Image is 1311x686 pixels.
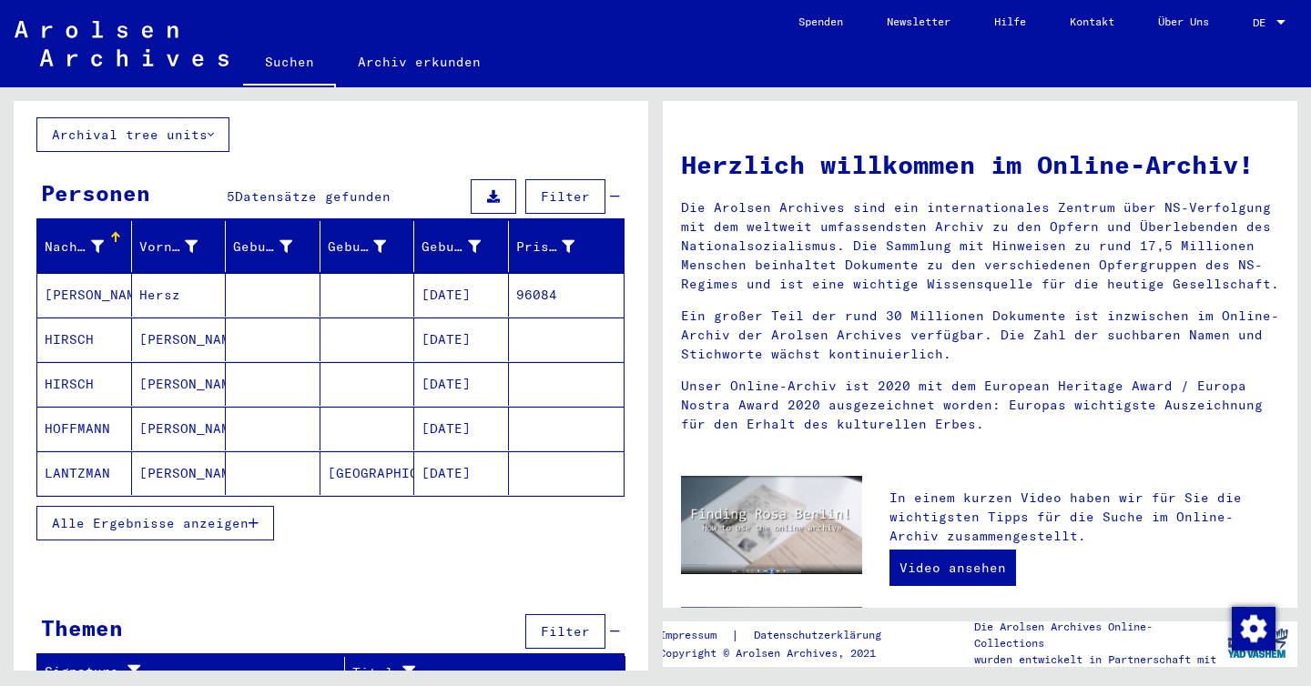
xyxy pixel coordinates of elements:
div: Geburtsdatum [422,232,508,261]
mat-header-cell: Geburtsname [226,221,320,272]
p: In einem kurzen Video haben wir für Sie die wichtigsten Tipps für die Suche im Online-Archiv zusa... [889,489,1279,546]
div: Nachname [45,237,104,257]
div: Nachname [45,232,131,261]
a: Video ansehen [889,550,1016,586]
mat-cell: HOFFMANN [37,407,132,450]
img: Zustimmung ändern [1232,607,1275,651]
p: Ein großer Teil der rund 30 Millionen Dokumente ist inzwischen im Online-Archiv der Arolsen Archi... [681,307,1279,364]
span: Filter [541,623,590,640]
mat-header-cell: Nachname [37,221,132,272]
mat-cell: [DATE] [414,451,509,495]
a: Datenschutzerklärung [739,626,903,645]
mat-cell: [GEOGRAPHIC_DATA] [320,451,415,495]
mat-header-cell: Geburt‏ [320,221,415,272]
mat-cell: 96084 [509,273,625,317]
span: Alle Ergebnisse anzeigen [52,515,249,531]
div: Geburtsdatum [422,237,481,257]
div: Prisoner # [516,237,575,257]
div: Signature [45,662,321,681]
div: Geburtsname [233,237,292,257]
span: 5 [227,188,235,205]
div: Geburt‏ [328,232,414,261]
mat-cell: [PERSON_NAME] [132,451,227,495]
button: Archival tree units [36,117,229,152]
img: Arolsen_neg.svg [15,21,229,66]
mat-cell: [PERSON_NAME] [37,273,132,317]
mat-header-cell: Geburtsdatum [414,221,509,272]
mat-cell: [DATE] [414,273,509,317]
div: Geburt‏ [328,237,387,257]
div: Vorname [139,237,198,257]
mat-cell: HIRSCH [37,362,132,406]
mat-cell: LANTZMAN [37,451,132,495]
mat-cell: [PERSON_NAME] [132,407,227,450]
mat-cell: HIRSCH [37,318,132,361]
mat-cell: [DATE] [414,362,509,406]
mat-cell: [PERSON_NAME] [132,362,227,406]
div: | [659,626,903,645]
mat-cell: [DATE] [414,318,509,361]
mat-cell: Hersz [132,273,227,317]
div: Prisoner # [516,232,603,261]
mat-header-cell: Vorname [132,221,227,272]
button: Alle Ergebnisse anzeigen [36,506,274,540]
button: Filter [525,614,605,649]
a: Archiv erkunden [336,40,503,84]
p: Copyright © Arolsen Archives, 2021 [659,645,903,661]
span: Datensätze gefunden [235,188,391,205]
p: Die Arolsen Archives sind ein internationales Zentrum über NS-Verfolgung mit dem weltweit umfasse... [681,198,1279,294]
p: Die Arolsen Archives Online-Collections [974,619,1218,651]
div: Vorname [139,232,226,261]
p: wurden entwickelt in Partnerschaft mit [974,651,1218,668]
a: Suchen [243,40,336,87]
img: video.jpg [681,476,862,574]
p: Unser Online-Archiv ist 2020 mit dem European Heritage Award / Europa Nostra Award 2020 ausgezeic... [681,377,1279,434]
div: Themen [41,611,123,644]
a: Impressum [659,626,731,645]
mat-header-cell: Prisoner # [509,221,625,272]
mat-cell: [PERSON_NAME] [132,318,227,361]
div: Geburtsname [233,232,320,261]
span: Filter [541,188,590,205]
h1: Herzlich willkommen im Online-Archiv! [681,146,1279,184]
button: Filter [525,179,605,214]
img: yv_logo.png [1224,620,1292,666]
span: DE [1253,16,1273,29]
mat-cell: [DATE] [414,407,509,450]
div: Personen [41,177,150,209]
div: Titel [352,663,580,682]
